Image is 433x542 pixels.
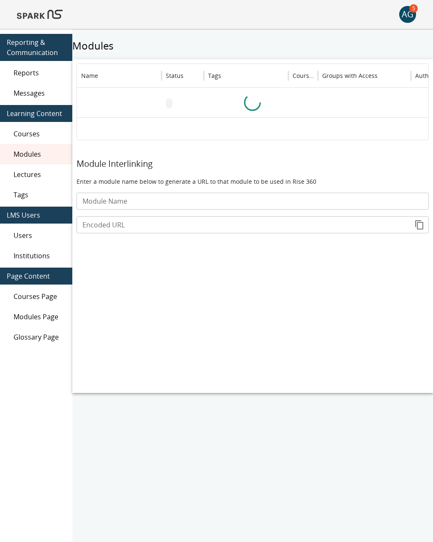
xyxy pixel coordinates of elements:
[14,68,66,78] span: Reports
[14,149,66,159] span: Modules
[7,271,66,281] span: Page Content
[293,72,314,80] div: Courses
[14,291,66,301] span: Courses Page
[7,37,66,58] span: Reporting & Communication
[77,157,429,171] h6: Module Interlinking
[81,72,98,80] div: Name
[7,108,66,119] span: Learning Content
[399,6,416,23] div: AG
[72,39,433,53] h5: Modules
[14,190,66,200] span: Tags
[14,312,66,322] span: Modules Page
[166,72,184,80] div: Status
[17,4,63,25] img: Logo of SPARK at Stanford
[14,332,66,342] span: Glossary Page
[409,4,418,13] span: 5
[322,71,378,80] h6: Groups with Access
[411,216,428,233] button: copy to clipboard
[7,210,66,220] span: LMS Users
[14,230,66,241] span: Users
[208,72,221,80] div: Tags
[77,177,429,186] p: Enter a module name below to generate a URL to that module to be used in Rise 360
[399,6,416,23] button: account of current user
[14,129,66,139] span: Courses
[14,169,66,180] span: Lectures
[14,251,66,261] span: Institutions
[14,88,66,98] span: Messages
